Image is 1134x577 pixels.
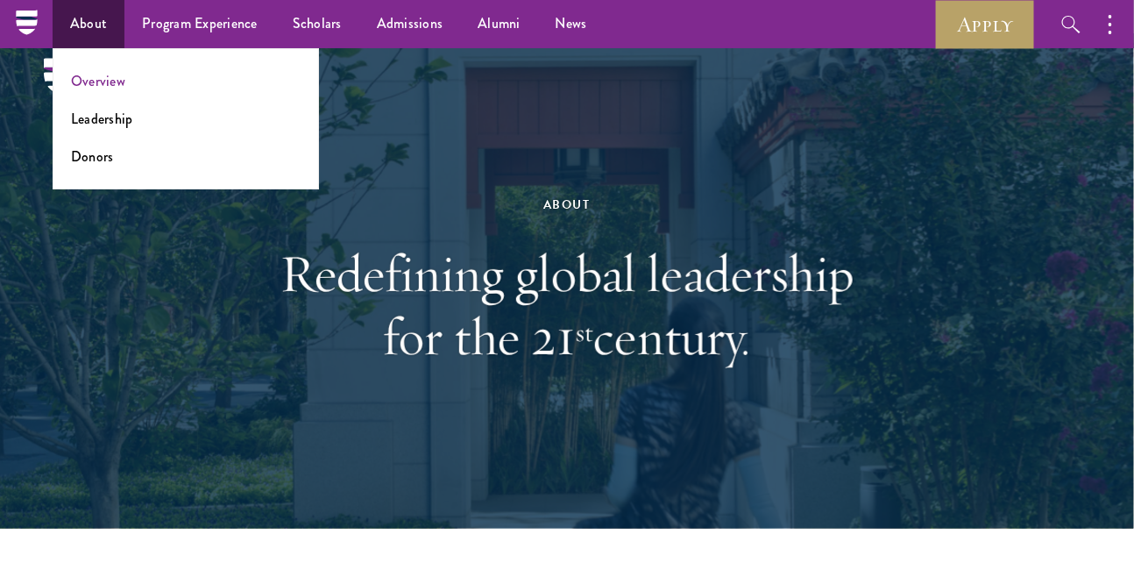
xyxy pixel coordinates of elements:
[576,316,593,349] sup: st
[71,146,114,167] a: Donors
[265,194,869,216] div: About
[265,242,869,368] h1: Redefining global leadership for the 21 century.
[71,109,133,129] a: Leadership
[44,58,228,119] img: Schwarzman Scholars
[71,71,125,91] a: Overview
